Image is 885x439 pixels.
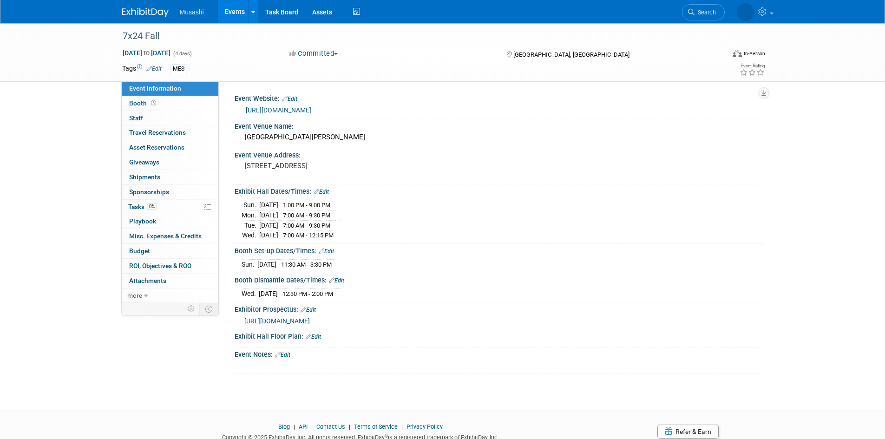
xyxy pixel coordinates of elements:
[235,148,763,160] div: Event Venue Address:
[235,92,763,104] div: Event Website:
[513,51,629,58] span: [GEOGRAPHIC_DATA], [GEOGRAPHIC_DATA]
[242,210,259,221] td: Mon.
[385,433,388,439] sup: ®
[129,247,150,255] span: Budget
[122,274,218,288] a: Attachments
[149,99,158,106] span: Booth not reserved yet
[142,49,151,57] span: to
[242,289,259,299] td: Wed.
[235,329,763,341] div: Exhibit Hall Floor Plan:
[129,129,186,136] span: Travel Reservations
[259,210,278,221] td: [DATE]
[122,259,218,273] a: ROI, Objectives & ROO
[129,144,184,151] span: Asset Reservations
[246,106,311,114] a: [URL][DOMAIN_NAME]
[275,352,290,358] a: Edit
[259,200,278,210] td: [DATE]
[122,214,218,229] a: Playbook
[122,81,218,96] a: Event Information
[309,423,315,430] span: |
[242,130,756,144] div: [GEOGRAPHIC_DATA][PERSON_NAME]
[122,140,218,155] a: Asset Reservations
[682,4,725,20] a: Search
[129,217,156,225] span: Playbook
[733,50,742,57] img: Format-Inperson.png
[299,423,308,430] a: API
[242,260,257,269] td: Sun.
[737,3,754,21] img: Chris Morley
[740,64,765,68] div: Event Rating
[146,66,162,72] a: Edit
[354,423,398,430] a: Terms of Service
[314,189,329,195] a: Edit
[172,51,192,57] span: (4 days)
[743,50,765,57] div: In-Person
[122,64,162,74] td: Tags
[319,248,334,255] a: Edit
[670,48,766,62] div: Event Format
[122,170,218,184] a: Shipments
[329,277,344,284] a: Edit
[129,85,181,92] span: Event Information
[257,260,276,269] td: [DATE]
[301,307,316,313] a: Edit
[199,303,218,315] td: Toggle Event Tabs
[122,288,218,303] a: more
[170,64,187,74] div: MES
[283,232,334,239] span: 7:00 AM - 12:15 PM
[129,188,169,196] span: Sponsorships
[347,423,353,430] span: |
[399,423,405,430] span: |
[657,425,719,439] a: Refer & Earn
[242,230,259,240] td: Wed.
[695,9,716,16] span: Search
[291,423,297,430] span: |
[129,158,159,166] span: Giveaways
[129,99,158,107] span: Booth
[283,212,330,219] span: 7:00 AM - 9:30 PM
[129,173,160,181] span: Shipments
[122,229,218,243] a: Misc. Expenses & Credits
[242,220,259,230] td: Tue.
[235,273,763,285] div: Booth Dismantle Dates/Times:
[184,303,200,315] td: Personalize Event Tab Strip
[129,114,143,122] span: Staff
[282,96,297,102] a: Edit
[244,317,310,325] a: [URL][DOMAIN_NAME]
[316,423,345,430] a: Contact Us
[122,111,218,125] a: Staff
[122,185,218,199] a: Sponsorships
[122,49,171,57] span: [DATE] [DATE]
[281,261,332,268] span: 11:30 AM - 3:30 PM
[282,290,333,297] span: 12:30 PM - 2:00 PM
[259,220,278,230] td: [DATE]
[129,277,166,284] span: Attachments
[283,202,330,209] span: 1:00 PM - 9:00 PM
[235,119,763,131] div: Event Venue Name:
[180,8,204,16] span: Musashi
[127,292,142,299] span: more
[122,125,218,140] a: Travel Reservations
[278,423,290,430] a: Blog
[235,302,763,315] div: Exhibitor Prospectus:
[122,200,218,214] a: Tasks0%
[235,244,763,256] div: Booth Set-up Dates/Times:
[129,232,202,240] span: Misc. Expenses & Credits
[122,155,218,170] a: Giveaways
[259,289,278,299] td: [DATE]
[129,262,191,269] span: ROI, Objectives & ROO
[235,184,763,197] div: Exhibit Hall Dates/Times:
[245,162,445,170] pre: [STREET_ADDRESS]
[122,96,218,111] a: Booth
[122,244,218,258] a: Budget
[306,334,321,340] a: Edit
[235,347,763,360] div: Event Notes:
[259,230,278,240] td: [DATE]
[122,8,169,17] img: ExhibitDay
[283,222,330,229] span: 7:00 AM - 9:30 PM
[119,28,711,45] div: 7x24 Fall
[128,203,157,210] span: Tasks
[406,423,443,430] a: Privacy Policy
[286,49,341,59] button: Committed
